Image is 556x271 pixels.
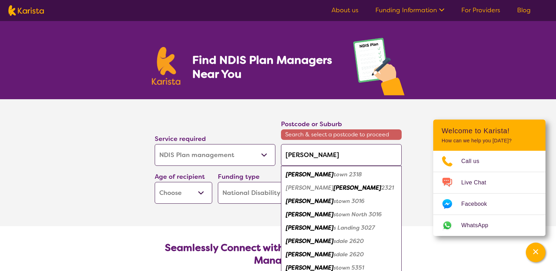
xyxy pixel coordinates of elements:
em: [PERSON_NAME] [286,251,334,258]
h2: Seamlessly Connect with NDIS-Registered Plan Managers [160,242,396,267]
span: Search & select a postcode to proceed [281,129,402,140]
em: [PERSON_NAME] [334,184,381,191]
em: [PERSON_NAME] [286,197,334,205]
p: How can we help you [DATE]? [442,138,537,144]
img: Karista logo [152,47,181,85]
em: [PERSON_NAME] [286,211,334,218]
label: Postcode or Suburb [281,120,342,128]
em: s Landing 3027 [334,224,375,231]
em: sdale 2620 [334,251,364,258]
em: 2321 [381,184,394,191]
h2: Welcome to Karista! [442,127,537,135]
div: Glen William 2321 [284,181,398,195]
label: Service required [155,135,206,143]
div: Channel Menu [433,120,545,236]
div: Williamtown 2318 [284,168,398,181]
a: Web link opens in a new tab. [433,215,545,236]
em: [PERSON_NAME] [286,237,334,245]
a: About us [331,6,359,14]
div: Williamsdale 2620 [284,248,398,261]
h1: Find NDIS Plan Managers Near You [192,53,339,81]
label: Funding type [218,172,260,181]
em: stown North 3016 [334,211,382,218]
em: [PERSON_NAME] [286,224,334,231]
em: stown 3016 [334,197,364,205]
em: [PERSON_NAME] [286,171,334,178]
button: Channel Menu [526,243,545,262]
span: WhatsApp [461,220,497,231]
a: For Providers [461,6,500,14]
div: Williamstown 3016 [284,195,398,208]
div: Williamstown North 3016 [284,208,398,221]
em: town 2318 [334,171,362,178]
ul: Choose channel [433,151,545,236]
a: Funding Information [375,6,444,14]
img: Karista logo [8,5,44,16]
span: Call us [461,156,488,167]
em: sdale 2620 [334,237,364,245]
span: Live Chat [461,177,495,188]
div: Williamsdale 2620 [284,235,398,248]
label: Age of recipient [155,172,205,181]
span: Facebook [461,199,495,209]
em: [PERSON_NAME] [286,184,334,191]
img: plan-management [353,38,404,99]
div: Williams Landing 3027 [284,221,398,235]
input: Type [281,144,402,166]
a: Blog [517,6,531,14]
